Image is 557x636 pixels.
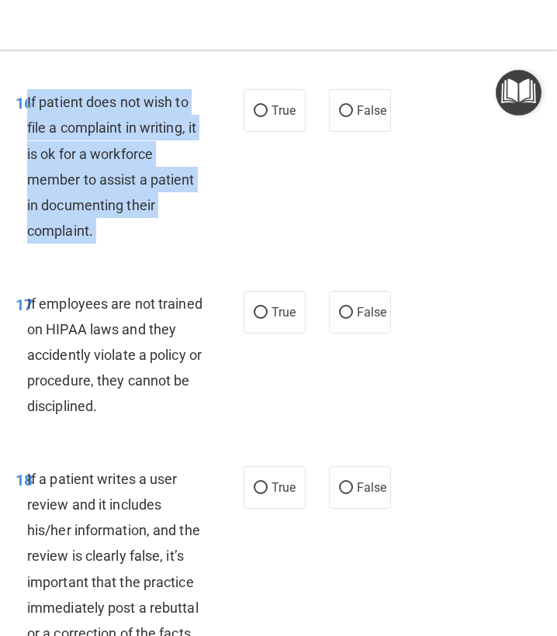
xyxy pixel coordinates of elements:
span: If employees are not trained on HIPAA laws and they accidently violate a policy or procedure, the... [27,296,202,415]
span: True [272,480,296,495]
span: True [272,103,296,118]
span: 16 [16,94,33,112]
input: True [254,105,268,117]
span: False [357,103,387,118]
input: False [339,105,353,117]
span: If patient does not wish to file a complaint in writing, it is ok for a workforce member to assis... [27,94,196,239]
span: 17 [16,296,33,314]
input: False [339,482,353,494]
input: True [254,482,268,494]
span: True [272,305,296,320]
span: 18 [16,471,33,489]
input: True [254,307,268,319]
button: Open Resource Center [496,70,541,116]
input: False [339,307,353,319]
span: False [357,305,387,320]
span: False [357,480,387,495]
